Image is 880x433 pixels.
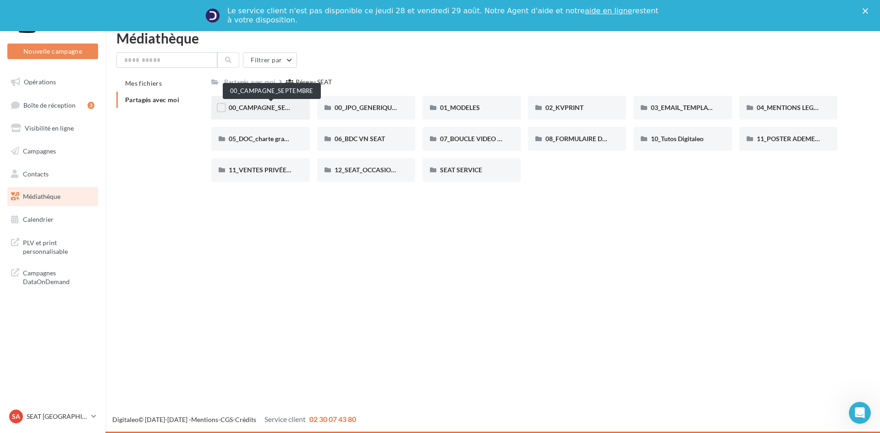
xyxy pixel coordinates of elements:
[235,416,256,423] a: Crédits
[229,135,341,143] span: 05_DOC_charte graphique + Guidelines
[25,124,74,132] span: Visibilité en ligne
[651,135,704,143] span: 10_Tutos Digitaleo
[335,104,438,111] span: 00_JPO_GENERIQUE IBIZA ARONA
[223,83,321,99] div: 00_CAMPAGNE_SEPTEMBRE
[545,104,583,111] span: 02_KVPRINT
[116,31,869,45] div: Médiathèque
[5,119,100,138] a: Visibilité en ligne
[229,104,314,111] span: 00_CAMPAGNE_SEPTEMBRE
[23,101,76,109] span: Boîte de réception
[27,412,88,421] p: SEAT [GEOGRAPHIC_DATA]
[5,233,100,260] a: PLV et print personnalisable
[440,135,561,143] span: 07_BOUCLE VIDEO ECRAN SHOWROOM
[545,135,671,143] span: 08_FORMULAIRE DE DEMANDE CRÉATIVE
[220,416,233,423] a: CGS
[227,6,660,25] div: Le service client n'est pas disponible ce jeudi 28 et vendredi 29 août. Notre Agent d'aide et not...
[191,416,218,423] a: Mentions
[125,96,179,104] span: Partagés avec moi
[757,104,878,111] span: 04_MENTIONS LEGALES OFFRES PRESSE
[335,135,385,143] span: 06_BDC VN SEAT
[757,135,831,143] span: 11_POSTER ADEME SEAT
[264,415,306,423] span: Service client
[5,95,100,115] a: Boîte de réception3
[296,77,332,87] div: Réseau SEAT
[7,408,98,425] a: SA SEAT [GEOGRAPHIC_DATA]
[23,147,56,155] span: Campagnes
[7,44,98,59] button: Nouvelle campagne
[88,102,94,109] div: 3
[5,187,100,206] a: Médiathèque
[229,166,307,174] span: 11_VENTES PRIVÉES SEAT
[23,192,60,200] span: Médiathèque
[440,166,482,174] span: SEAT SERVICE
[23,267,94,286] span: Campagnes DataOnDemand
[309,415,356,423] span: 02 30 07 43 80
[5,142,100,161] a: Campagnes
[125,79,162,87] span: Mes fichiers
[12,412,20,421] span: SA
[24,78,56,86] span: Opérations
[863,8,872,14] div: Fermer
[651,104,751,111] span: 03_EMAIL_TEMPLATE HTML SEAT
[440,104,480,111] span: 01_MODELES
[335,166,438,174] span: 12_SEAT_OCCASIONS_GARANTIES
[243,52,297,68] button: Filtrer par
[23,170,49,177] span: Contacts
[224,77,275,87] div: Partagés avec moi
[585,6,632,15] a: aide en ligne
[849,402,871,424] iframe: Intercom live chat
[5,210,100,229] a: Calendrier
[23,236,94,256] span: PLV et print personnalisable
[112,416,138,423] a: Digitaleo
[23,215,54,223] span: Calendrier
[5,72,100,92] a: Opérations
[5,164,100,184] a: Contacts
[112,416,356,423] span: © [DATE]-[DATE] - - -
[5,263,100,290] a: Campagnes DataOnDemand
[205,8,220,23] img: Profile image for Service-Client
